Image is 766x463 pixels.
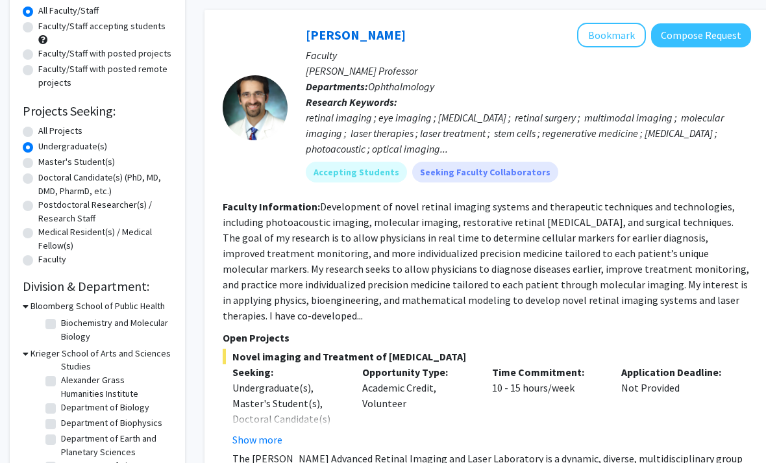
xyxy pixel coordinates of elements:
mat-chip: Seeking Faculty Collaborators [412,162,558,182]
iframe: Chat [10,405,55,453]
mat-chip: Accepting Students [306,162,407,182]
label: Faculty/Staff with posted projects [38,47,171,60]
label: Undergraduate(s) [38,140,107,153]
label: Master's Student(s) [38,155,115,169]
p: Seeking: [232,364,343,380]
label: Faculty/Staff with posted remote projects [38,62,172,90]
button: Add Yannis Paulus to Bookmarks [577,23,646,47]
label: Department of Biology [61,401,149,414]
p: Opportunity Type: [362,364,473,380]
b: Faculty Information: [223,200,320,213]
fg-read-more: Development of novel retinal imaging systems and therapeutic techniques and technologies, includi... [223,200,749,322]
h2: Projects Seeking: [23,103,172,119]
label: Postdoctoral Researcher(s) / Research Staff [38,198,172,225]
label: Alexander Grass Humanities Institute [61,373,169,401]
h3: Krieger School of Arts and Sciences [31,347,171,360]
div: retinal imaging ; eye imaging ; [MEDICAL_DATA] ; retinal surgery ; multimodal imaging ; molecular... [306,110,751,156]
p: Faculty [306,47,751,63]
label: All Projects [38,124,82,138]
button: Show more [232,432,282,447]
a: [PERSON_NAME] [306,27,406,43]
p: Time Commitment: [492,364,602,380]
span: Ophthalmology [368,80,434,93]
h3: Bloomberg School of Public Health [31,299,165,313]
b: Research Keywords: [306,95,397,108]
button: Compose Request to Yannis Paulus [651,23,751,47]
div: Not Provided [612,364,741,447]
label: Faculty [38,253,66,266]
h2: Division & Department: [23,279,172,294]
div: Academic Credit, Volunteer [352,364,482,447]
label: Department of Earth and Planetary Sciences [61,432,169,459]
div: 10 - 15 hours/week [482,364,612,447]
label: Doctoral Candidate(s) (PhD, MD, DMD, PharmD, etc.) [38,171,172,198]
label: All Faculty/Staff [38,4,99,18]
label: Medical Resident(s) / Medical Fellow(s) [38,225,172,253]
label: Biochemistry and Molecular Biology [61,316,169,344]
p: Application Deadline: [621,364,732,380]
p: [PERSON_NAME] Professor [306,63,751,79]
label: Faculty/Staff accepting students [38,19,166,33]
label: Department of Biophysics [61,416,162,430]
span: Novel imaging and Treatment of [MEDICAL_DATA] [223,349,751,364]
b: Departments: [306,80,368,93]
p: Open Projects [223,330,751,345]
